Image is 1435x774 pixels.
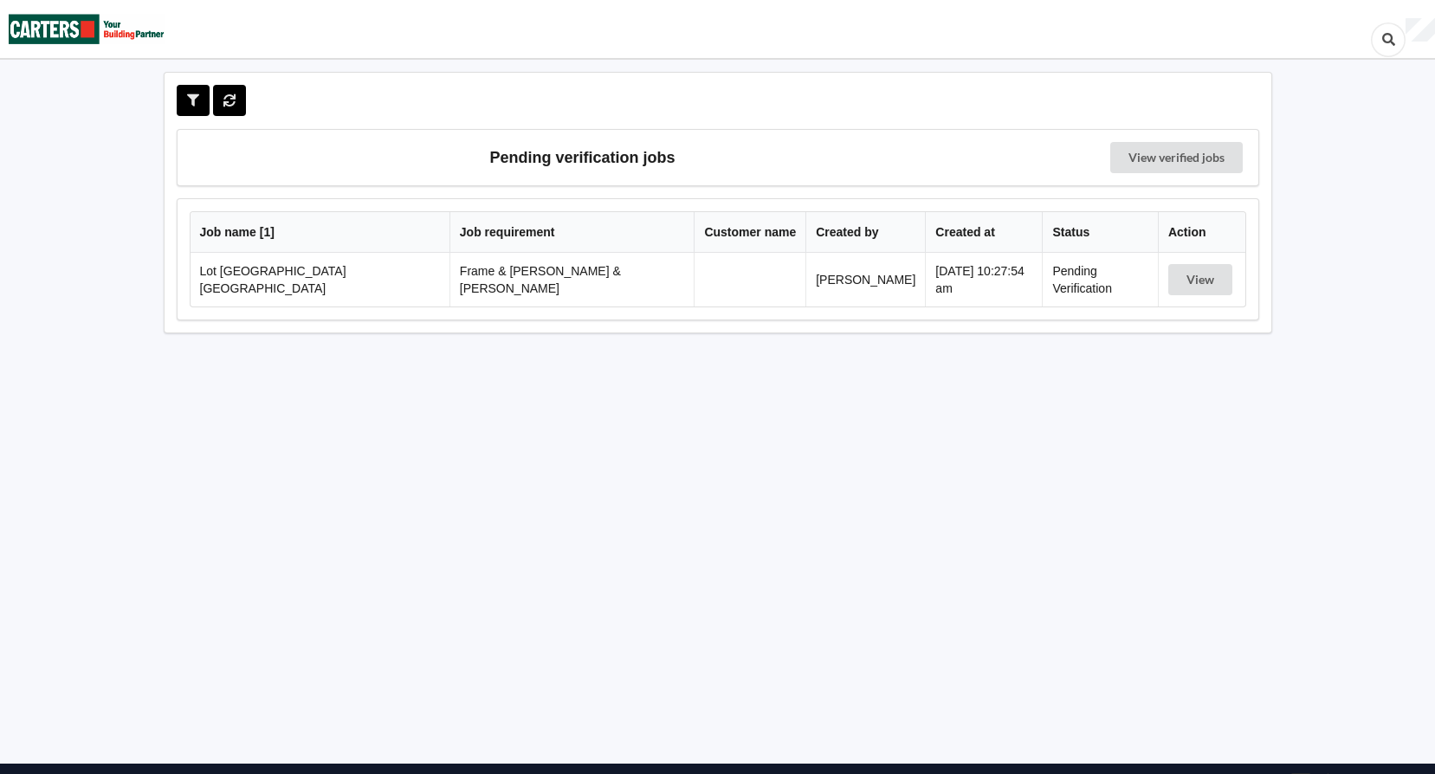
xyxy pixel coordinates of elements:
[449,253,695,306] td: Frame & [PERSON_NAME] & [PERSON_NAME]
[805,253,925,306] td: [PERSON_NAME]
[9,1,165,57] img: Carters
[191,212,449,253] th: Job name [ 1 ]
[1168,264,1232,295] button: View
[1158,212,1245,253] th: Action
[449,212,695,253] th: Job requirement
[190,142,976,173] h3: Pending verification jobs
[925,212,1042,253] th: Created at
[925,253,1042,306] td: [DATE] 10:27:54 am
[1042,212,1158,253] th: Status
[1042,253,1158,306] td: Pending Verification
[1110,142,1243,173] a: View verified jobs
[1168,273,1236,287] a: View
[805,212,925,253] th: Created by
[694,212,805,253] th: Customer name
[191,253,449,306] td: Lot [GEOGRAPHIC_DATA] [GEOGRAPHIC_DATA]
[1406,18,1435,42] div: User Profile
